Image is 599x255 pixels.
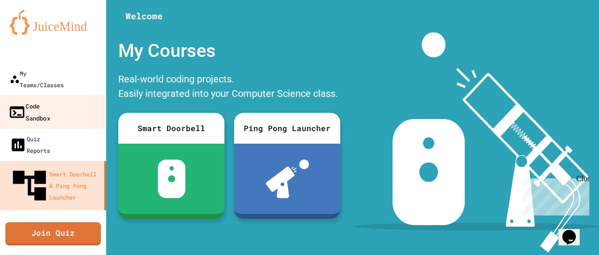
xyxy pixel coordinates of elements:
[4,4,67,61] div: Chat with us now!Close
[5,222,101,245] a: Join Quiz
[118,113,224,144] div: Smart Doorbell
[8,100,50,123] div: Code Sandbox
[113,32,345,69] div: My Courses
[10,133,50,156] div: Quiz Reports
[10,67,64,91] div: My Teams/Classes
[158,160,185,198] img: sdb-white.svg
[234,113,340,144] div: Ping Pong Launcher
[519,174,589,215] iframe: chat widget
[558,216,589,245] iframe: chat widget
[266,160,309,198] img: ppl-with-ball.png
[10,10,97,35] img: logo-orange.svg
[10,166,100,205] div: Smart Doorbell & Ping Pong Launcher
[113,69,345,106] div: Real-world coding projects. Easily integrated into your Computer Science class.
